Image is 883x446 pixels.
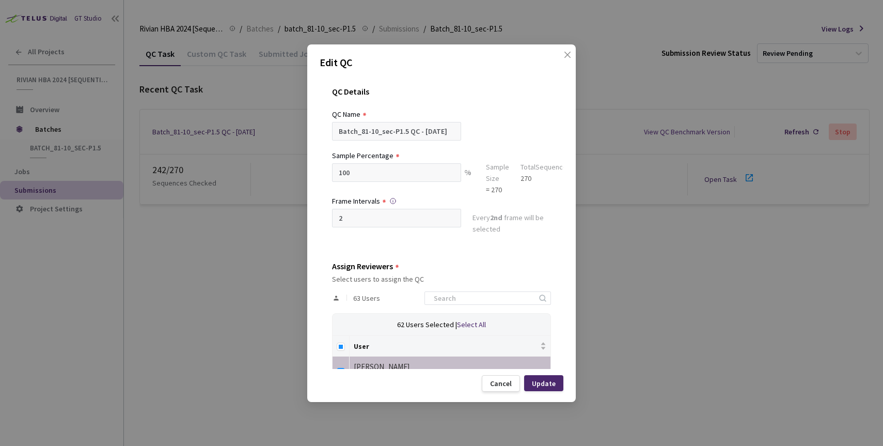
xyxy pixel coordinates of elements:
[563,51,572,80] span: close
[521,161,571,173] div: Total Sequences
[532,379,556,387] div: Update
[486,184,509,195] div: = 270
[553,51,570,67] button: Close
[457,320,486,329] span: Select All
[428,292,538,304] input: Search
[332,150,393,161] div: Sample Percentage
[332,163,461,182] input: e.g. 10
[350,336,551,357] th: User
[332,262,393,271] div: Assign Reviewers
[354,361,546,373] div: [PERSON_NAME]
[461,163,475,195] div: %
[490,213,502,222] strong: 2nd
[332,87,551,109] div: QC Details
[397,320,457,329] span: 62 Users Selected |
[353,294,380,302] span: 63 Users
[490,379,512,388] div: Cancel
[521,173,571,184] div: 270
[320,55,563,70] p: Edit QC
[354,342,538,350] span: User
[332,109,360,120] div: QC Name
[332,195,380,207] div: Frame Intervals
[486,161,509,184] div: Sample Size
[472,212,551,237] div: Every frame will be selected
[332,275,551,283] div: Select users to assign the QC
[332,209,461,227] input: Enter frame interval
